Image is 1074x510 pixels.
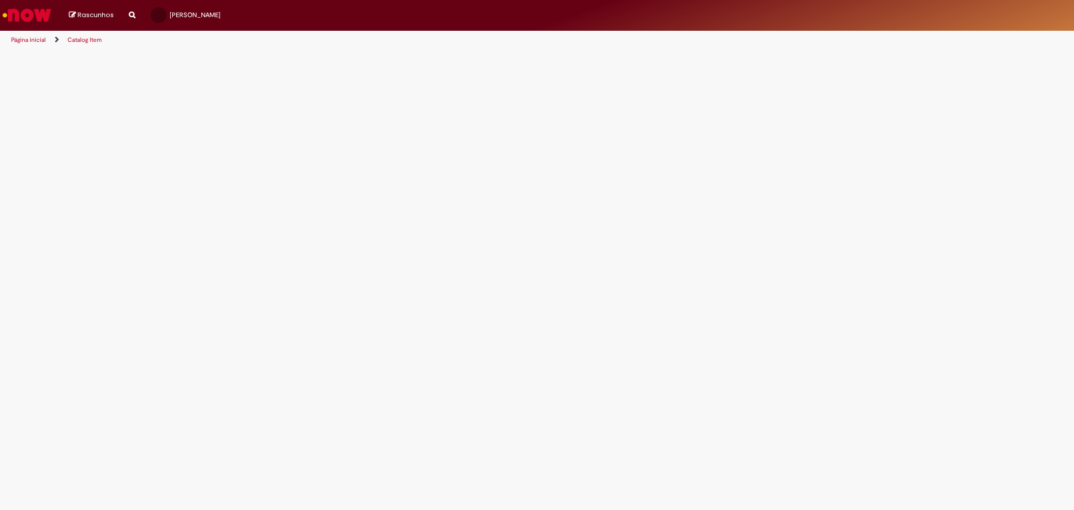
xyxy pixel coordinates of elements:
[1,5,53,25] img: ServiceNow
[78,10,114,20] span: Rascunhos
[11,36,46,44] a: Página inicial
[69,11,114,20] a: Rascunhos
[67,36,102,44] a: Catalog Item
[170,11,221,19] span: [PERSON_NAME]
[8,31,708,49] ul: Trilhas de página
